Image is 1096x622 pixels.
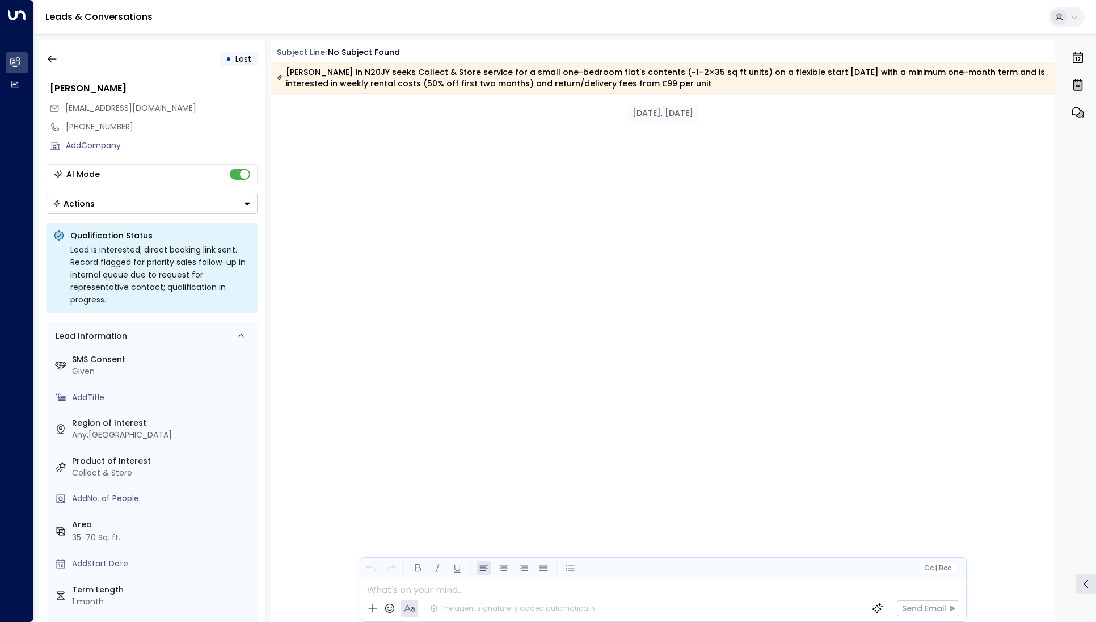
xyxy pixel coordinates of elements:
div: Lead Information [52,330,127,342]
div: Any,[GEOGRAPHIC_DATA] [72,429,253,441]
div: No subject found [328,47,400,58]
span: Cc Bcc [924,564,951,572]
div: • [226,49,231,69]
div: 35-70 Sq. ft. [72,532,120,544]
div: 1 month [72,596,253,608]
div: AddTitle [72,392,253,404]
div: Lead is interested; direct booking link sent. Record flagged for priority sales follow-up in inte... [70,243,251,306]
span: Lost [235,53,251,65]
div: AddNo. of People [72,493,253,505]
div: Actions [53,199,95,209]
div: Button group with a nested menu [47,194,258,214]
div: AddStart Date [72,558,253,570]
span: lucillemorris.ot@gmail.com [65,102,196,114]
button: Cc|Bcc [919,563,955,574]
div: Given [72,365,253,377]
p: Qualification Status [70,230,251,241]
label: Term Length [72,584,253,596]
div: [DATE], [DATE] [628,105,698,121]
div: The agent signature is added automatically [430,603,596,613]
label: Region of Interest [72,417,253,429]
div: [PHONE_NUMBER] [66,121,258,133]
label: Product of Interest [72,455,253,467]
a: Leads & Conversations [45,10,153,23]
span: Subject Line: [277,47,327,58]
button: Undo [364,561,378,575]
div: AI Mode [66,169,100,180]
button: Actions [47,194,258,214]
div: AddCompany [66,140,258,152]
button: Redo [383,561,398,575]
div: [PERSON_NAME] in N20JY seeks Collect & Store service for a small one-bedroom flat's contents (~1–... [277,66,1049,89]
span: [EMAIL_ADDRESS][DOMAIN_NAME] [65,102,196,114]
div: [PERSON_NAME] [50,82,258,95]
label: Area [72,519,253,531]
span: | [935,564,937,572]
div: Collect & Store [72,467,253,479]
label: SMS Consent [72,354,253,365]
